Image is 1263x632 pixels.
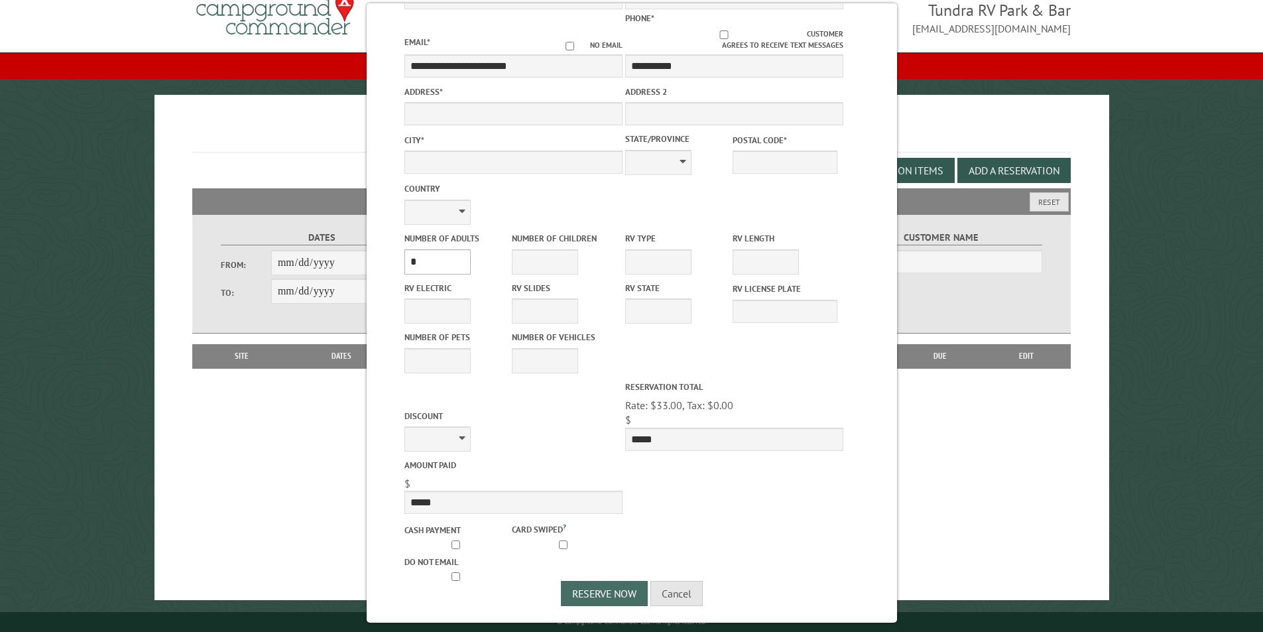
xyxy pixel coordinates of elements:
[625,399,733,412] span: Rate: $33.00, Tax: $0.00
[404,459,623,472] label: Amount paid
[640,31,807,39] input: Customer agrees to receive text messages
[550,40,623,51] label: No email
[404,410,623,422] label: Discount
[404,331,509,344] label: Number of Pets
[512,521,617,536] label: Card swiped
[557,617,707,626] small: © Campground Commander LLC. All rights reserved.
[404,86,623,98] label: Address
[285,344,398,368] th: Dates
[650,581,703,606] button: Cancel
[512,282,617,294] label: RV Slides
[404,282,509,294] label: RV Electric
[1030,192,1069,212] button: Reset
[625,86,843,98] label: Address 2
[512,232,617,245] label: Number of Children
[840,230,1042,245] label: Customer Name
[625,381,843,393] label: Reservation Total
[550,42,590,50] input: No email
[404,36,430,48] label: Email
[625,232,730,245] label: RV Type
[404,182,623,195] label: Country
[841,158,955,183] button: Edit Add-on Items
[512,331,617,344] label: Number of Vehicles
[404,524,509,537] label: Cash payment
[625,29,843,51] label: Customer agrees to receive text messages
[957,158,1071,183] button: Add a Reservation
[199,344,285,368] th: Site
[733,232,837,245] label: RV Length
[982,344,1071,368] th: Edit
[404,232,509,245] label: Number of Adults
[192,188,1071,214] h2: Filters
[625,13,654,24] label: Phone
[625,133,730,145] label: State/Province
[625,413,631,426] span: $
[733,134,837,147] label: Postal Code
[625,282,730,294] label: RV State
[192,116,1071,153] h1: Reservations
[404,134,623,147] label: City
[561,581,648,606] button: Reserve Now
[898,344,982,368] th: Due
[404,556,509,568] label: Do not email
[733,283,837,295] label: RV License Plate
[404,477,410,490] span: $
[221,286,271,299] label: To:
[563,522,566,531] a: ?
[221,230,423,245] label: Dates
[221,259,271,271] label: From:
